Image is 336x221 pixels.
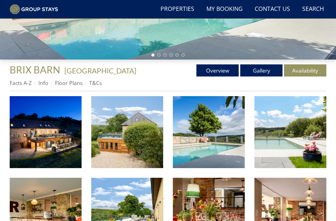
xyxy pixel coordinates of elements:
img: Group Stays [10,4,58,15]
a: Search [300,2,326,16]
a: Gallery [240,64,283,76]
a: Overview [196,64,239,76]
span: BRIX BARN [10,64,60,76]
a: T&Cs [89,79,102,86]
a: My Booking [204,2,245,16]
img: Brix Barn - For large group holidays in the Devon countryside [91,96,163,168]
img: Brix Barn - Relax poolside [254,96,326,168]
a: Info [38,79,48,86]
img: Brix Barn - A pool with a view! [173,96,245,168]
a: Floor Plans [55,79,82,86]
a: Facts A-Z [10,79,32,86]
a: Availability [284,64,326,76]
a: BRIX BARN [10,64,62,76]
span: - [62,66,136,75]
a: [GEOGRAPHIC_DATA] [64,66,136,75]
img: Brix Barn - Luxury group accommodation In Devon, sleeps 32 [10,96,82,168]
a: Properties [158,2,197,16]
a: Contact Us [252,2,292,16]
